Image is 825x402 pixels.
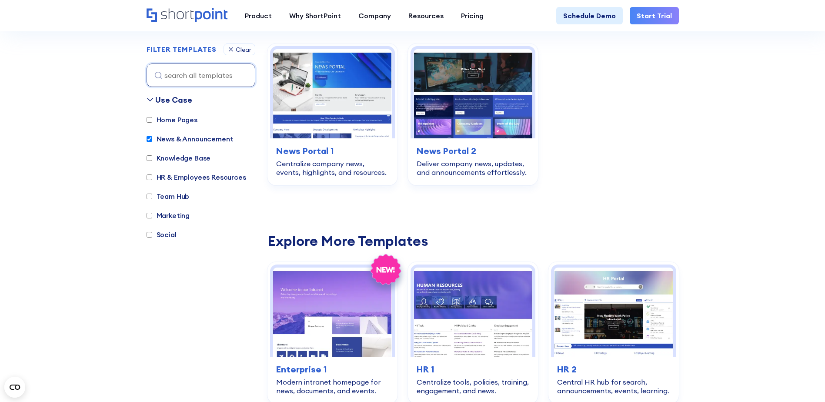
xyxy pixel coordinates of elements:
div: Centralize company news, events, highlights, and resources. [276,159,389,177]
a: Home [147,8,227,23]
a: Schedule Demo [556,7,623,24]
img: Enterprise 1 – SharePoint Homepage Design: Modern intranet homepage for news, documents, and events. [273,268,392,357]
input: Knowledge Base [147,155,152,161]
input: News & Announcement [147,136,152,142]
img: News Portal 2 – SharePoint News Post Template: Deliver company news, updates, and announcements e... [414,49,532,138]
input: Marketing [147,213,152,218]
div: Why ShortPoint [289,10,341,21]
a: Marketing 2 – SharePoint Online Communication Site: Centralize company news, events, highlights, ... [267,44,397,185]
label: Marketing [147,210,190,221]
div: Company [358,10,391,21]
iframe: Chat Widget [782,360,825,402]
label: News & Announcement [147,134,234,144]
img: HR 1 – Human Resources Template: Centralize tools, policies, training, engagement, and news. [414,268,532,357]
div: Pricing [461,10,484,21]
a: Start Trial [630,7,679,24]
div: Product [245,10,272,21]
h3: News Portal 2 [417,144,529,157]
label: Team Hub [147,191,190,201]
div: Deliver company news, updates, and announcements effortlessly. [417,159,529,177]
input: Team Hub [147,194,152,199]
a: Resources [400,7,452,24]
input: Social [147,232,152,238]
div: Modern intranet homepage for news, documents, and events. [276,378,389,395]
h2: FILTER TEMPLATES [147,46,217,54]
div: Resources [408,10,444,21]
a: News Portal 2 – SharePoint News Post Template: Deliver company news, updates, and announcements e... [408,44,538,185]
div: Use Case [155,94,192,106]
input: HR & Employees Resources [147,174,152,180]
div: Centralize tools, policies, training, engagement, and news. [417,378,529,395]
h3: HR 2 [557,363,670,376]
a: Pricing [452,7,492,24]
h3: Enterprise 1 [276,363,389,376]
img: Marketing 2 – SharePoint Online Communication Site: Centralize company news, events, highlights, ... [273,49,392,138]
h3: HR 1 [417,363,529,376]
div: Explore More Templates [267,234,679,248]
a: Product [236,7,281,24]
h3: News Portal 1 [276,144,389,157]
a: Why ShortPoint [281,7,350,24]
input: search all templates [147,64,255,87]
label: Social [147,229,177,240]
label: HR & Employees Resources [147,172,246,182]
label: Home Pages [147,114,197,125]
img: HR 2 - HR Intranet Portal: Central HR hub for search, announcements, events, learning. [554,268,673,357]
a: Company [350,7,400,24]
div: Clear [236,47,251,53]
div: Central HR hub for search, announcements, events, learning. [557,378,670,395]
input: Home Pages [147,117,152,123]
label: Knowledge Base [147,153,211,163]
button: Open CMP widget [4,377,25,398]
